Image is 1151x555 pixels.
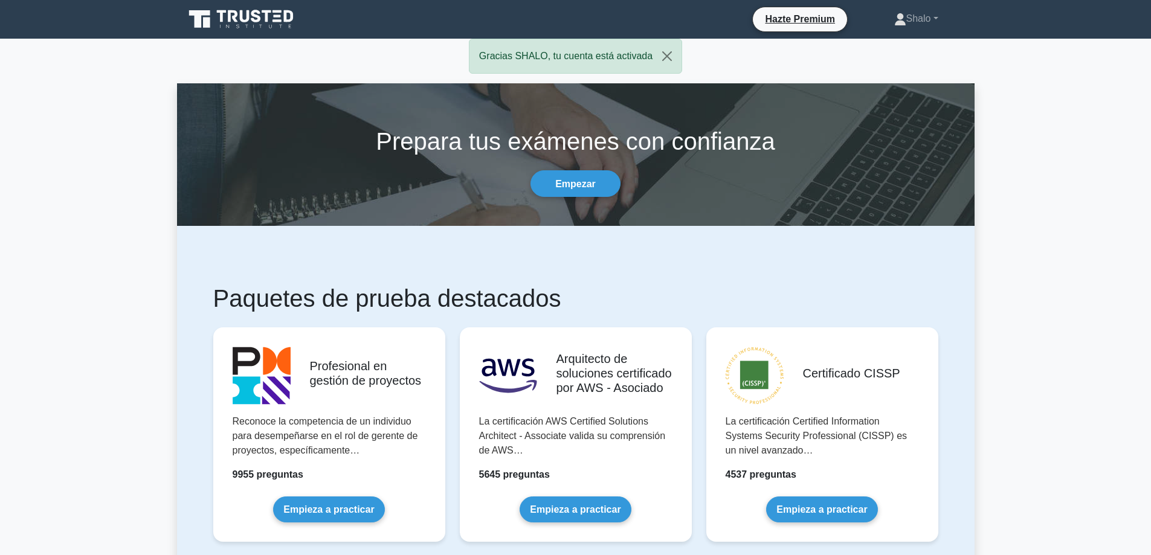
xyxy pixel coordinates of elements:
[653,39,682,73] button: Cerca
[765,14,835,24] font: Hazte Premium
[766,496,877,522] a: Empieza a practicar
[555,179,596,189] font: Empezar
[906,13,931,24] font: Shalo
[530,170,621,196] a: Empezar
[758,11,842,27] a: Hazte Premium
[376,128,775,155] font: Prepara tus exámenes con confianza
[479,51,653,61] font: Gracias SHALO, tu cuenta está activada
[520,496,631,522] a: Empieza a practicar
[213,285,561,312] font: Paquetes de prueba destacados
[865,7,967,31] a: Shalo
[273,496,384,522] a: Empieza a practicar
